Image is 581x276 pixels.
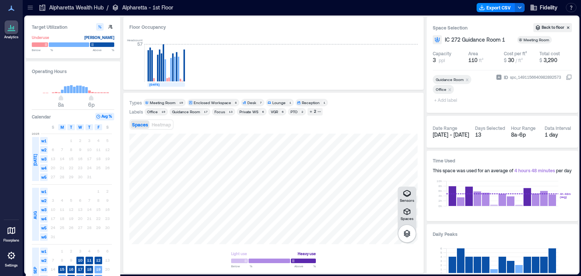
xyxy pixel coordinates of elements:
div: 1 [322,100,326,105]
span: T [70,124,72,130]
div: 19 [178,100,184,105]
span: Below % [32,48,53,52]
div: Underuse [32,34,49,41]
span: IC 272 Guidance Room 1 [445,36,505,44]
a: Analytics [2,18,21,42]
div: Cost per ft² [504,50,527,56]
tspan: 2 [440,263,442,267]
p: Alpharetta Wealth Hub [49,4,104,11]
div: 1 [288,100,292,105]
div: spc_1491156640982892573 [509,73,562,81]
div: 13 [227,109,234,114]
span: 6p [88,101,95,108]
span: w2 [40,146,48,154]
text: 11 [87,258,92,262]
div: Hour Range [511,125,536,131]
div: Total cost [539,50,560,56]
tspan: 6h [438,189,442,193]
span: 110 [468,57,477,63]
div: Remove Office [446,87,454,92]
div: Data Interval [545,125,571,131]
span: Above % [294,264,316,268]
h3: Calendar [32,113,51,120]
span: Above % [93,48,114,52]
text: 16 [69,267,73,271]
div: 1 day [545,131,572,139]
span: SEP [32,267,38,274]
span: w1 [40,137,48,145]
div: Private WS [239,109,258,114]
div: 17 [202,109,209,114]
span: ID [504,73,508,81]
span: T [88,124,90,130]
p: Floorplans [3,238,19,243]
div: Date Range [433,125,457,131]
h3: Daily Peaks [433,230,572,238]
button: 2 [308,108,323,115]
span: 4 hours 48 minutes [514,168,555,173]
tspan: 4h [438,194,442,198]
text: 15 [60,267,64,271]
span: w1 [40,248,48,255]
h3: Target Utilization [32,23,114,31]
span: w5 [40,224,48,232]
button: Spaces [130,120,149,129]
div: 6 [280,109,285,114]
p: / [107,4,109,11]
span: 3,290 [544,57,557,63]
div: 13 [475,131,505,139]
p: Alpharetta - 1st Floor [122,4,173,11]
div: Lounge [272,100,286,105]
span: w6 [40,233,48,241]
text: 10 [78,258,82,262]
div: Labels [129,109,143,115]
text: 18 [87,267,92,271]
div: Guidance Room [172,109,200,114]
span: AUG [32,211,38,219]
h3: Space Selection [433,24,533,31]
text: [DATE] [149,83,160,86]
span: ppl [439,57,445,63]
span: 30 [508,57,514,63]
div: This space was used for an average of per day [433,167,572,173]
p: Sensors [400,198,414,203]
button: Meeting Room [517,36,561,44]
div: 8 [233,100,238,105]
div: 7 [258,100,263,105]
div: Capacity [433,50,451,56]
div: 19 [160,109,166,114]
tspan: 0h [438,204,442,208]
div: [PERSON_NAME] [84,34,114,41]
span: $ [504,58,506,63]
div: 2 [313,108,317,115]
button: Fidelity [528,2,560,14]
tspan: 6 [440,246,442,250]
div: Office [436,87,446,92]
span: + Add label [433,95,460,105]
div: Enclosed Workspace [194,100,231,105]
span: w2 [40,197,48,204]
span: [DATE] - [DATE] [433,131,469,138]
h3: Time Used [433,157,572,164]
p: Spaces [401,216,413,221]
div: Remove Guidance Room [464,77,471,82]
span: M [61,124,64,130]
tspan: 1 [440,267,442,271]
text: 19 [96,267,101,271]
span: w3 [40,206,48,214]
div: Days Selected [475,125,505,131]
span: S [106,124,109,130]
button: IDspc_1491156640982892573 [566,74,572,80]
button: Sensors [398,187,416,205]
div: 8a - 6p [511,131,539,139]
tspan: 8h [438,184,442,188]
a: Floorplans [1,221,22,245]
tspan: 5 [440,251,442,254]
span: Below % [231,264,252,268]
button: Spaces [398,205,416,223]
tspan: 10h [437,179,442,183]
button: Back to floor [533,23,572,32]
span: S [52,124,54,130]
span: ft² [479,58,483,63]
span: w1 [40,188,48,195]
